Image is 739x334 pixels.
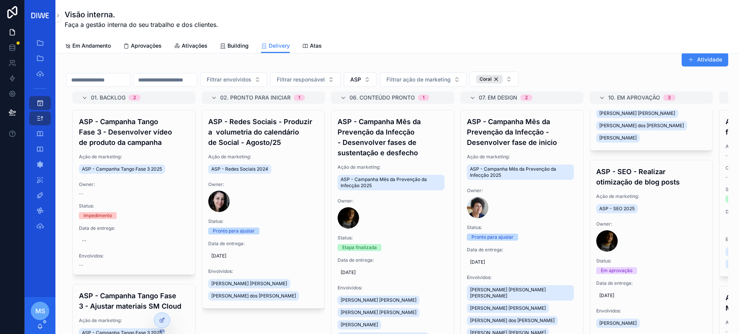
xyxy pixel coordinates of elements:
span: Status: [79,203,189,209]
span: [PERSON_NAME] [PERSON_NAME] [599,110,675,116]
div: 2 [525,95,528,101]
div: Impedimento [84,212,112,219]
span: Data de entrega: [467,247,577,253]
span: 06. Conteúdo pronto [349,94,415,101]
div: 1 [423,95,425,101]
div: Pronto para ajustar [471,234,513,241]
span: Filtrar envolvidos [207,76,251,83]
span: ASP [350,76,361,83]
span: Ação de marketing: [79,317,189,324]
h4: ASP - SEO - Realizar otimização de blog posts [596,166,706,187]
div: scrollable content [25,31,55,243]
div: 1 [298,95,300,101]
a: Aprovações [123,39,162,54]
span: Status: [338,235,448,241]
span: Envolvidos: [79,253,189,259]
img: App logo [29,11,51,20]
button: Atividade [682,53,728,66]
span: Status: [596,258,706,264]
h4: ASP - Campanha Mês da Prevenção da Infecção - Desenvolver fase de inicio [467,116,577,148]
span: -- [79,262,84,268]
h4: ASP - Campanha Tango Fase 3 - Desenvolver vídeo de produto da campanha [79,116,189,148]
span: Owner: [596,221,706,227]
span: [PERSON_NAME] dos [PERSON_NAME] [211,293,296,299]
span: ASP - Campanha Tango Fase 3 2025 [82,166,162,172]
span: Status: [208,218,318,224]
button: Select Button [200,72,267,87]
span: Envolvidos: [208,268,318,274]
span: [PERSON_NAME] [599,320,637,326]
span: [PERSON_NAME] [PERSON_NAME] [211,281,287,287]
div: Em aprovação [601,267,632,274]
span: 07. Em design [479,94,517,101]
span: Atas [310,42,322,50]
span: Ação de marketing: [208,154,318,160]
span: [DATE] [599,292,703,299]
span: [PERSON_NAME] [PERSON_NAME] [PERSON_NAME] [470,287,571,299]
span: 02. Pronto para iniciar [220,94,291,101]
h1: Visão interna. [65,9,218,20]
span: [DATE] [341,269,445,276]
button: Select Button [380,72,466,87]
a: Delivery [261,39,290,53]
div: 3 [668,95,671,101]
button: Select Button [470,71,518,87]
div: 2 [133,95,136,101]
span: Coral [480,76,492,82]
span: Owner: [79,181,189,188]
span: Building [227,42,249,50]
span: Aprovações [131,42,162,50]
span: Em Andamento [72,42,111,50]
span: Ação de marketing: [79,154,189,160]
button: Select Button [270,72,341,87]
span: Envolvidos: [596,308,706,314]
a: Building [220,39,249,54]
span: [PERSON_NAME] dos [PERSON_NAME] [599,123,684,129]
h4: ASP - Redes Sociais - Produzir a volumetria do calendário de Social - Agosto/25 [208,116,318,148]
span: Data de entrega: [596,280,706,286]
a: Em Andamento [65,39,111,54]
span: [PERSON_NAME] [599,135,637,141]
span: ASP - Campanha Mês da Prevenção da Infecção 2025 [470,166,571,178]
span: -- [726,153,730,159]
span: [PERSON_NAME] [PERSON_NAME] [470,305,546,311]
span: Delivery [269,42,290,50]
span: [PERSON_NAME] [341,322,378,328]
span: ASP - SEO 2025 [599,206,635,212]
span: MS [35,306,45,316]
a: Atas [302,39,322,54]
span: Ação de marketing: [467,154,577,160]
span: Data de entrega: [79,225,189,231]
span: -- [726,174,730,180]
span: ASP - Redes Sociais 2024 [211,166,268,172]
span: Status: [467,224,577,231]
button: Unselect 8 [476,75,503,83]
span: 10. Em aprovação [608,94,660,101]
span: Filtrar ação de marketing [386,76,451,83]
span: Data de entrega: [208,241,318,247]
span: [PERSON_NAME] dos [PERSON_NAME] [470,317,555,324]
a: ASP - Campanha Tango Fase 3 - Desenvolver vídeo de produto da campanhaAção de marketing:ASP - Cam... [72,110,196,275]
h4: ASP - Campanha Tango Fase 3 - Ajustar materiais SM Cloud [79,291,189,311]
span: [DATE] [470,259,574,265]
a: ASP - Redes Sociais - Produzir a volumetria do calendário de Social - Agosto/25Ação de marketing:... [202,110,325,309]
span: [PERSON_NAME] [PERSON_NAME] [341,309,416,316]
span: [PERSON_NAME] [PERSON_NAME] [341,297,416,303]
span: Owner: [467,188,577,194]
span: -- [79,191,84,197]
span: Owner: [208,181,318,188]
h4: ASP - Campanha Mês da Prevenção da Infecção - Desenvolver fases de sustentação e desfecho [338,116,448,158]
span: 01. Backlog [91,94,125,101]
span: Filtrar responsável [277,76,325,83]
span: Ação de marketing: [338,164,448,170]
span: Ação de marketing: [596,193,706,199]
span: Owner: [338,198,448,204]
button: Select Button [344,72,377,87]
div: -- [82,238,87,244]
div: Pronto para ajustar [213,228,255,234]
span: Envolvidos: [338,285,448,291]
span: Envolvidos: [467,274,577,281]
span: Data de entrega: [338,257,448,263]
span: Ativações [182,42,207,50]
